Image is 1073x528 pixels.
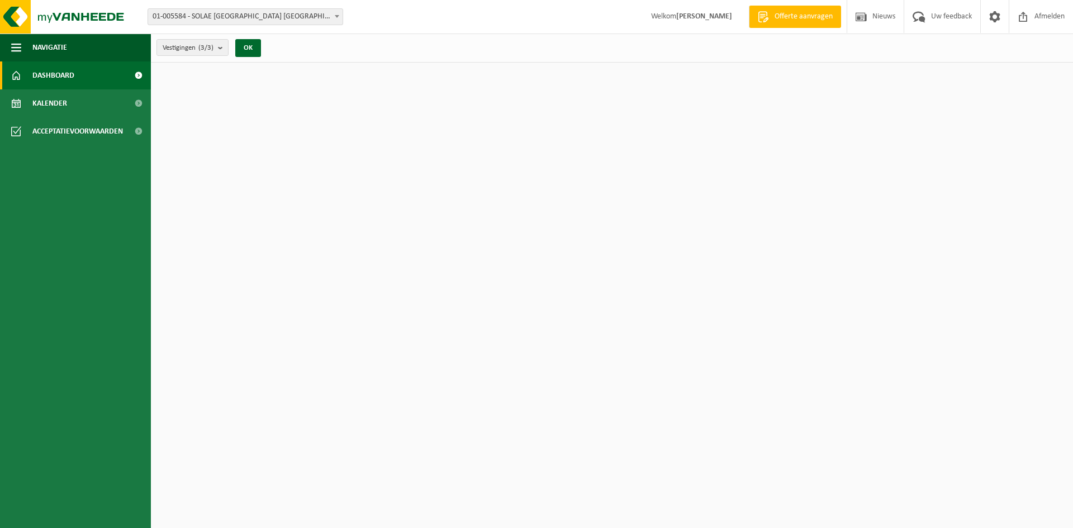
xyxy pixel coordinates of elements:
span: Acceptatievoorwaarden [32,117,123,145]
span: Dashboard [32,61,74,89]
span: Vestigingen [163,40,213,56]
button: OK [235,39,261,57]
button: Vestigingen(3/3) [156,39,229,56]
strong: [PERSON_NAME] [676,12,732,21]
a: Offerte aanvragen [749,6,841,28]
count: (3/3) [198,44,213,51]
span: Offerte aanvragen [772,11,835,22]
span: 01-005584 - SOLAE BELGIUM NV - IEPER [148,9,343,25]
span: Kalender [32,89,67,117]
span: 01-005584 - SOLAE BELGIUM NV - IEPER [148,8,343,25]
span: Navigatie [32,34,67,61]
